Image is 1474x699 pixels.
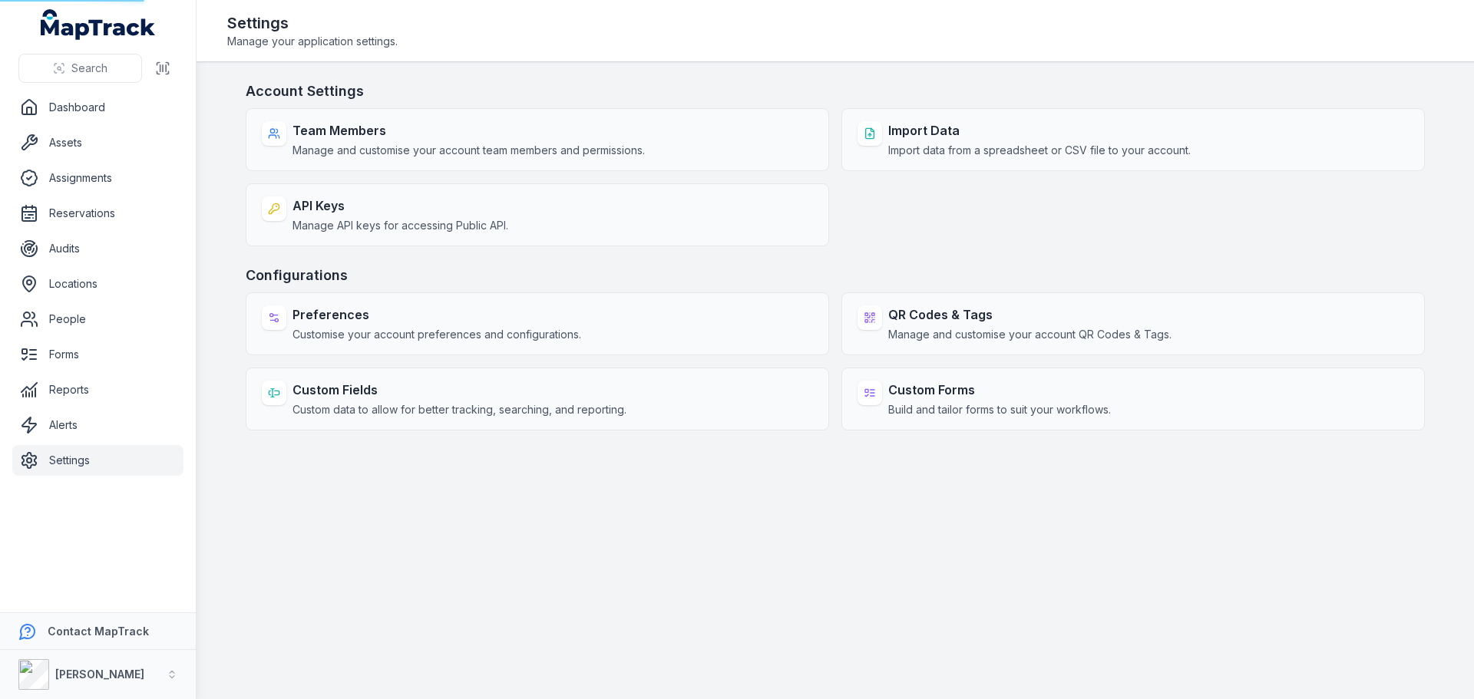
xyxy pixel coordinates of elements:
[246,81,1425,102] h3: Account Settings
[12,410,183,440] a: Alerts
[888,327,1172,342] span: Manage and customise your account QR Codes & Tags.
[12,304,183,335] a: People
[888,305,1172,324] strong: QR Codes & Tags
[12,445,183,476] a: Settings
[292,402,626,417] span: Custom data to allow for better tracking, searching, and reporting.
[246,265,1425,286] h3: Configurations
[246,108,829,171] a: Team MembersManage and customise your account team members and permissions.
[12,198,183,229] a: Reservations
[12,374,183,405] a: Reports
[12,163,183,193] a: Assignments
[55,668,144,681] strong: [PERSON_NAME]
[18,54,142,83] button: Search
[292,143,645,158] span: Manage and customise your account team members and permissions.
[12,233,183,264] a: Audits
[227,34,398,49] span: Manage your application settings.
[246,368,829,430] a: Custom FieldsCustom data to allow for better tracking, searching, and reporting.
[246,183,829,246] a: API KeysManage API keys for accessing Public API.
[841,108,1425,171] a: Import DataImport data from a spreadsheet or CSV file to your account.
[227,12,398,34] h2: Settings
[246,292,829,355] a: PreferencesCustomise your account preferences and configurations.
[71,61,107,76] span: Search
[12,339,183,370] a: Forms
[292,305,581,324] strong: Preferences
[12,127,183,158] a: Assets
[292,327,581,342] span: Customise your account preferences and configurations.
[841,292,1425,355] a: QR Codes & TagsManage and customise your account QR Codes & Tags.
[888,402,1111,417] span: Build and tailor forms to suit your workflows.
[12,269,183,299] a: Locations
[48,625,149,638] strong: Contact MapTrack
[888,121,1191,140] strong: Import Data
[292,381,626,399] strong: Custom Fields
[292,196,508,215] strong: API Keys
[292,121,645,140] strong: Team Members
[12,92,183,123] a: Dashboard
[888,143,1191,158] span: Import data from a spreadsheet or CSV file to your account.
[41,9,156,40] a: MapTrack
[292,218,508,233] span: Manage API keys for accessing Public API.
[841,368,1425,430] a: Custom FormsBuild and tailor forms to suit your workflows.
[888,381,1111,399] strong: Custom Forms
